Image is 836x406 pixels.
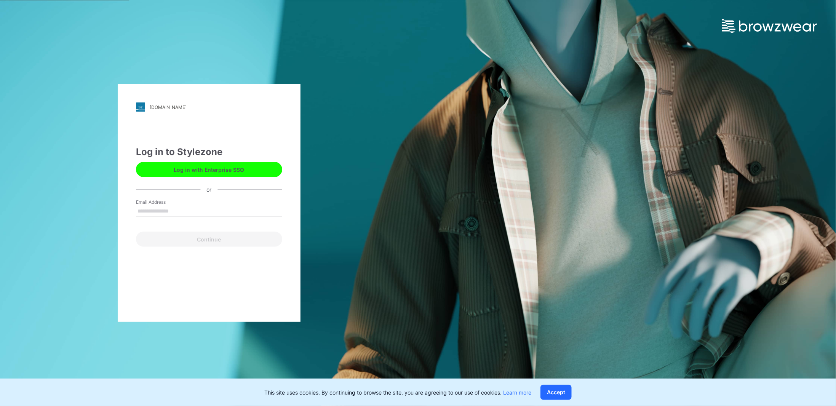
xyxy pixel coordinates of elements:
[136,145,282,159] div: Log in to Stylezone
[136,199,189,206] label: Email Address
[540,385,572,400] button: Accept
[503,389,531,396] a: Learn more
[722,19,817,33] img: browzwear-logo.e42bd6dac1945053ebaf764b6aa21510.svg
[136,102,282,112] a: [DOMAIN_NAME]
[200,185,217,193] div: or
[150,104,187,110] div: [DOMAIN_NAME]
[136,162,282,177] button: Log in with Enterprise SSO
[136,102,145,112] img: stylezone-logo.562084cfcfab977791bfbf7441f1a819.svg
[264,388,531,396] p: This site uses cookies. By continuing to browse the site, you are agreeing to our use of cookies.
